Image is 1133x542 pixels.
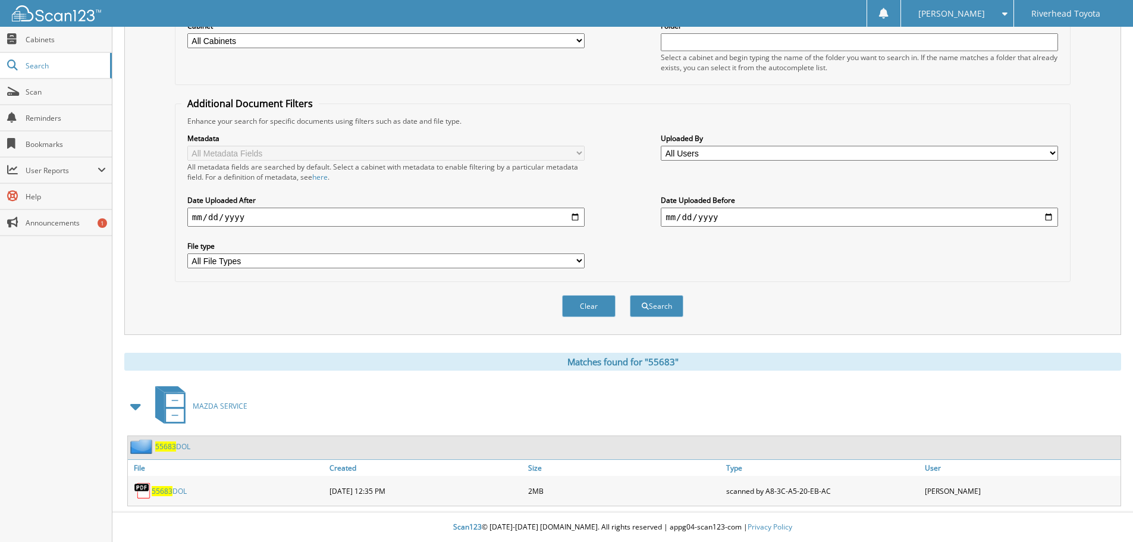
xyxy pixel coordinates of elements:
div: 2MB [525,479,724,503]
span: Cabinets [26,35,106,45]
a: Type [723,460,922,476]
span: MAZDA SERVICE [193,401,247,411]
div: Enhance your search for specific documents using filters such as date and file type. [181,116,1064,126]
span: Riverhead Toyota [1031,10,1100,17]
span: Bookmarks [26,139,106,149]
div: Select a cabinet and begin typing the name of the folder you want to search in. If the name match... [661,52,1058,73]
label: File type [187,241,585,251]
iframe: Chat Widget [1074,485,1133,542]
a: File [128,460,327,476]
label: Date Uploaded After [187,195,585,205]
label: Uploaded By [661,133,1058,143]
a: MAZDA SERVICE [148,383,247,430]
a: here [312,172,328,182]
a: Created [327,460,525,476]
legend: Additional Document Filters [181,97,319,110]
div: All metadata fields are searched by default. Select a cabinet with metadata to enable filtering b... [187,162,585,182]
a: 55683DOL [155,441,190,452]
span: Announcements [26,218,106,228]
span: [PERSON_NAME] [918,10,985,17]
span: User Reports [26,165,98,176]
button: Clear [562,295,616,317]
a: Privacy Policy [748,522,792,532]
span: 55683 [155,441,176,452]
img: folder2.png [130,439,155,454]
span: Scan123 [453,522,482,532]
span: Help [26,192,106,202]
img: PDF.png [134,482,152,500]
label: Metadata [187,133,585,143]
img: scan123-logo-white.svg [12,5,101,21]
div: © [DATE]-[DATE] [DOMAIN_NAME]. All rights reserved | appg04-scan123-com | [112,513,1133,542]
button: Search [630,295,683,317]
span: Search [26,61,104,71]
a: Size [525,460,724,476]
label: Date Uploaded Before [661,195,1058,205]
span: Reminders [26,113,106,123]
div: [DATE] 12:35 PM [327,479,525,503]
div: Matches found for "55683" [124,353,1121,371]
input: start [187,208,585,227]
span: 55683 [152,486,172,496]
div: 1 [98,218,107,228]
div: [PERSON_NAME] [922,479,1121,503]
div: scanned by A8-3C-A5-20-EB-AC [723,479,922,503]
a: User [922,460,1121,476]
span: Scan [26,87,106,97]
a: 55683DOL [152,486,187,496]
input: end [661,208,1058,227]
